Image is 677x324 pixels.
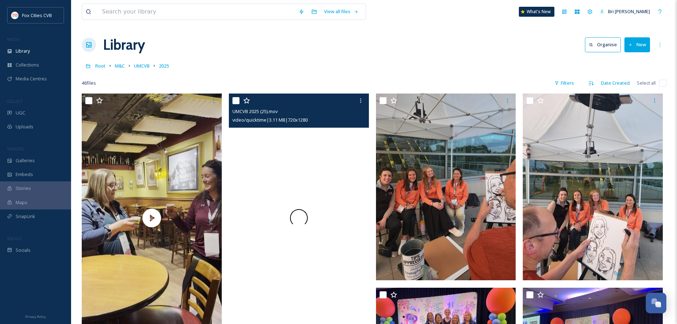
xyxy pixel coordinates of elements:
span: WIDGETS [7,146,23,152]
span: Media Centres [16,75,47,82]
span: UGC [16,110,25,116]
span: Stories [16,185,31,192]
img: images.png [11,12,18,19]
span: Collections [16,62,39,68]
span: 46 file s [82,80,96,86]
span: UMCVB [134,63,150,69]
div: Filters [551,76,577,90]
span: SOCIALS [7,236,21,241]
a: Organise [585,37,624,52]
button: Open Chat [646,293,666,313]
a: Privacy Policy [25,312,46,320]
a: What's New [519,7,554,17]
span: Galleries [16,157,35,164]
button: Organise [585,37,621,52]
a: Bri [PERSON_NAME] [596,5,654,18]
span: MEDIA [7,37,20,42]
div: Date Created [597,76,633,90]
span: video/quicktime | 3.11 MB | 720 x 1280 [232,117,308,123]
a: View all files [321,5,362,18]
span: COLLECT [7,99,22,104]
span: Bri [PERSON_NAME] [608,8,650,15]
span: Fox Cities CVB [22,12,52,18]
span: Maps [16,199,27,206]
span: 2025 [159,63,169,69]
input: Search your library [98,4,295,20]
img: UMCVB 2025 (32).jpg [523,94,663,280]
img: UMCVB 2025 (33).jpg [376,94,516,280]
span: M&C [115,63,125,69]
a: Library [103,34,145,55]
span: Socials [16,247,31,254]
button: New [624,37,650,52]
span: Library [16,48,30,54]
span: UMCVB 2025 (25).mov [232,108,278,115]
a: 2025 [159,62,169,70]
span: SnapLink [16,213,35,220]
span: Root [95,63,106,69]
span: Privacy Policy [25,314,46,319]
span: Embeds [16,171,33,178]
a: UMCVB [134,62,150,70]
a: Root [95,62,106,70]
a: M&C [115,62,125,70]
span: Uploads [16,123,33,130]
span: Select all [637,80,656,86]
